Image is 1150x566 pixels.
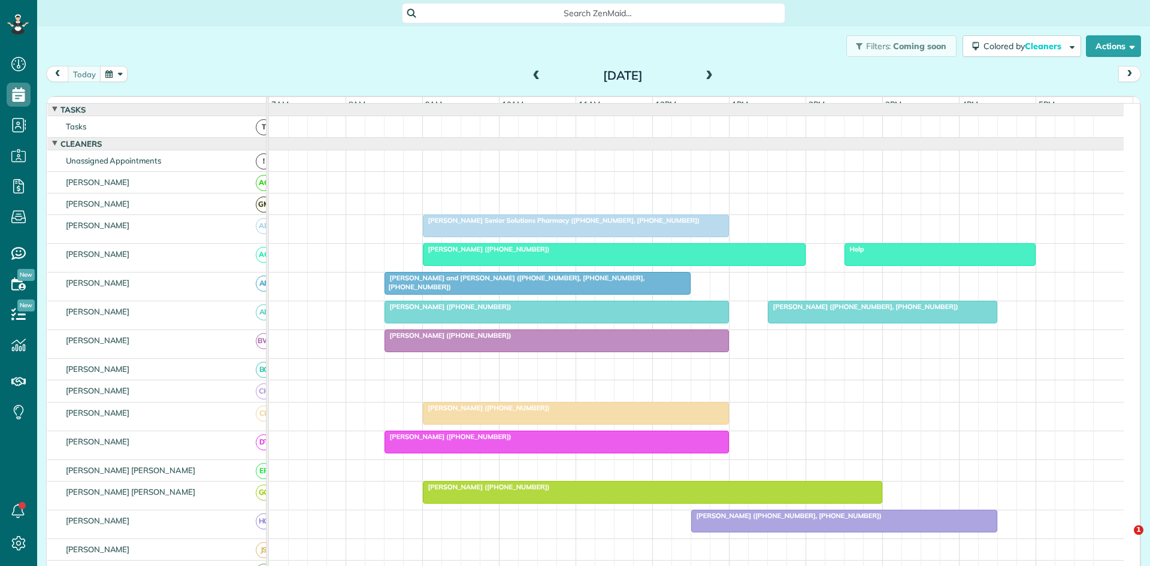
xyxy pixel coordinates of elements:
span: CH [256,383,272,399]
span: Tasks [63,122,89,131]
span: T [256,119,272,135]
span: [PERSON_NAME] [63,199,132,208]
span: ! [256,153,272,170]
span: 9am [423,99,445,109]
span: [PERSON_NAME] Senior Solutions Pharmacy ([PHONE_NUMBER], [PHONE_NUMBER]) [422,216,700,225]
span: [PERSON_NAME] [PERSON_NAME] [63,487,198,497]
span: 4pm [960,99,980,109]
button: Actions [1086,35,1141,57]
span: New [17,299,35,311]
span: [PERSON_NAME] [63,307,132,316]
button: prev [46,66,69,82]
span: [PERSON_NAME] ([PHONE_NUMBER]) [422,245,550,253]
span: Help [844,245,865,253]
span: [PERSON_NAME] [63,177,132,187]
span: [PERSON_NAME] [PERSON_NAME] [63,465,198,475]
span: [PERSON_NAME] ([PHONE_NUMBER]) [384,302,512,311]
span: JS [256,542,272,558]
span: Filters: [866,41,891,52]
span: 1 [1134,525,1143,535]
span: BW [256,333,272,349]
span: Unassigned Appointments [63,156,164,165]
span: [PERSON_NAME] ([PHONE_NUMBER], [PHONE_NUMBER]) [767,302,959,311]
span: 10am [500,99,526,109]
span: Colored by [983,41,1066,52]
span: [PERSON_NAME] [63,249,132,259]
button: next [1118,66,1141,82]
span: [PERSON_NAME] [63,364,132,374]
span: HG [256,513,272,529]
span: New [17,269,35,281]
span: BC [256,362,272,378]
button: Colored byCleaners [963,35,1081,57]
span: Cleaners [1025,41,1063,52]
span: [PERSON_NAME] [63,408,132,417]
span: Cleaners [58,139,104,149]
span: [PERSON_NAME] [63,335,132,345]
span: Tasks [58,105,88,114]
span: 2pm [806,99,827,109]
span: [PERSON_NAME] [63,516,132,525]
button: today [68,66,101,82]
span: GG [256,485,272,501]
span: [PERSON_NAME] and [PERSON_NAME] ([PHONE_NUMBER], [PHONE_NUMBER], [PHONE_NUMBER]) [384,274,645,290]
span: [PERSON_NAME] ([PHONE_NUMBER]) [384,432,512,441]
span: [PERSON_NAME] [63,278,132,287]
span: GM [256,196,272,213]
h2: [DATE] [548,69,698,82]
span: [PERSON_NAME] [63,220,132,230]
iframe: Intercom live chat [1109,525,1138,554]
span: [PERSON_NAME] [63,386,132,395]
span: 1pm [730,99,750,109]
span: 12pm [653,99,679,109]
span: DT [256,434,272,450]
span: 8am [346,99,368,109]
span: AC [256,247,272,263]
span: [PERSON_NAME] ([PHONE_NUMBER]) [384,331,512,340]
span: AB [256,218,272,234]
span: CL [256,405,272,422]
span: [PERSON_NAME] ([PHONE_NUMBER]) [422,404,550,412]
span: 7am [269,99,291,109]
span: Coming soon [893,41,947,52]
span: [PERSON_NAME] [63,437,132,446]
span: 11am [576,99,603,109]
span: AF [256,304,272,320]
span: [PERSON_NAME] [63,544,132,554]
span: [PERSON_NAME] ([PHONE_NUMBER]) [422,483,550,491]
span: 5pm [1036,99,1057,109]
span: AC [256,175,272,191]
span: EP [256,463,272,479]
span: [PERSON_NAME] ([PHONE_NUMBER], [PHONE_NUMBER]) [691,511,882,520]
span: AF [256,276,272,292]
span: 3pm [883,99,904,109]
